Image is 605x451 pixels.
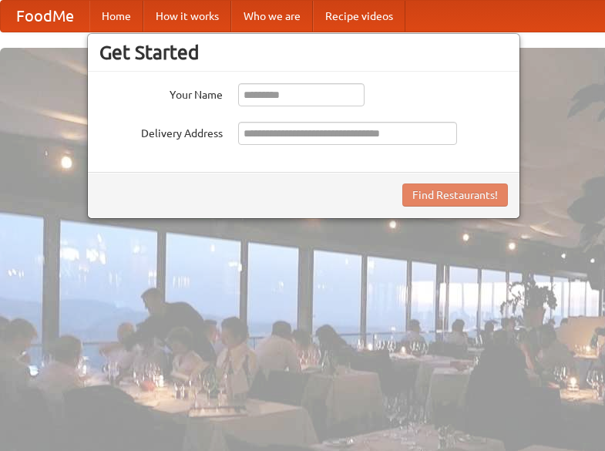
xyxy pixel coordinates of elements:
[143,1,231,32] a: How it works
[402,183,508,207] button: Find Restaurants!
[99,83,223,103] label: Your Name
[99,122,223,141] label: Delivery Address
[89,1,143,32] a: Home
[1,1,89,32] a: FoodMe
[313,1,405,32] a: Recipe videos
[231,1,313,32] a: Who we are
[99,41,508,64] h3: Get Started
